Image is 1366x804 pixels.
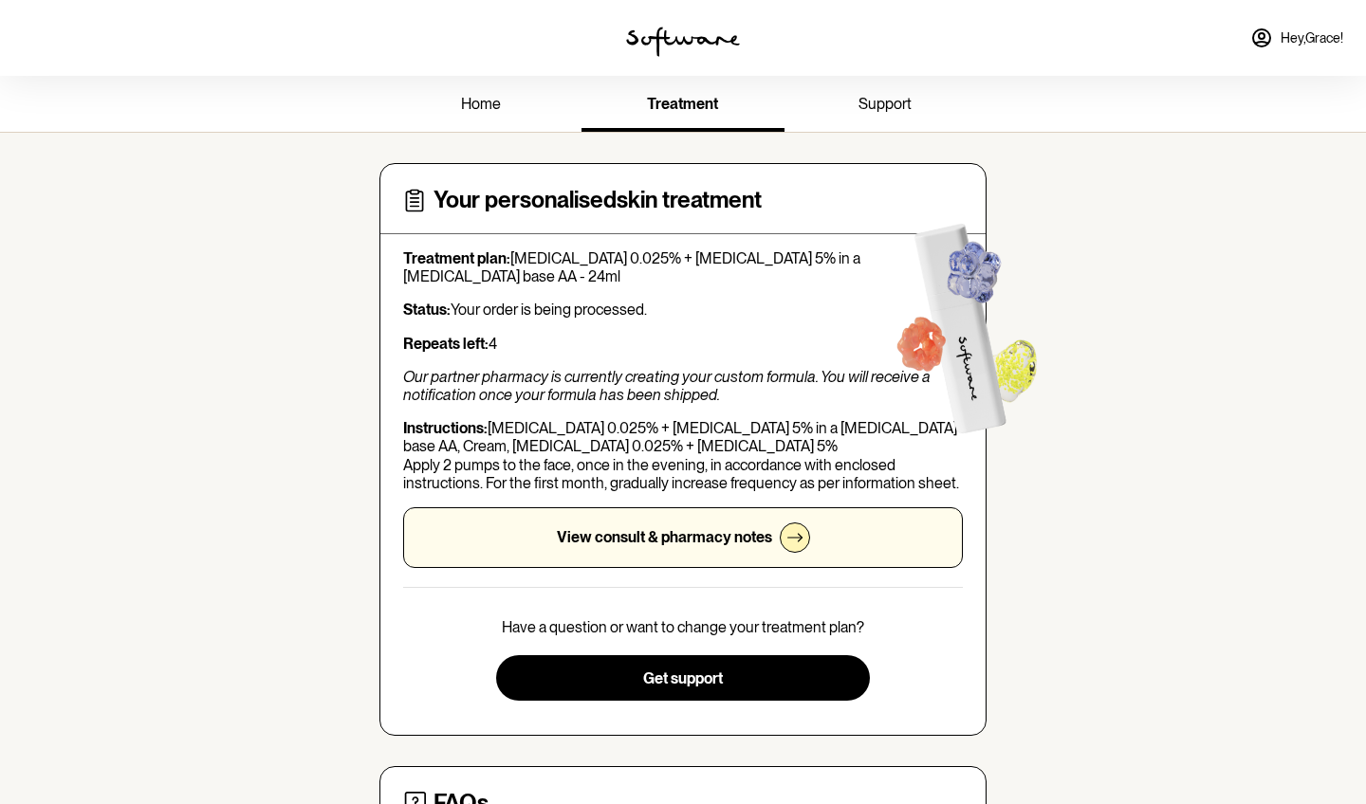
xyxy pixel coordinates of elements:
[434,187,762,214] h4: Your personalised skin treatment
[403,419,488,437] strong: Instructions:
[403,335,489,353] strong: Repeats left:
[403,249,510,267] strong: Treatment plan:
[403,301,451,319] strong: Status:
[857,187,1070,459] img: Software treatment bottle
[785,80,987,132] a: support
[403,249,963,285] p: [MEDICAL_DATA] 0.025% + [MEDICAL_DATA] 5% in a [MEDICAL_DATA] base AA - 24ml
[1239,15,1355,61] a: Hey,Grace!
[1281,30,1343,46] span: Hey, Grace !
[403,419,963,492] p: [MEDICAL_DATA] 0.025% + [MEDICAL_DATA] 5% in a [MEDICAL_DATA] base AA, Cream, [MEDICAL_DATA] 0.02...
[403,335,963,353] p: 4
[647,95,718,113] span: treatment
[581,80,784,132] a: treatment
[502,618,864,636] p: Have a question or want to change your treatment plan?
[461,95,501,113] span: home
[557,528,772,546] p: View consult & pharmacy notes
[858,95,912,113] span: support
[403,368,963,404] p: Our partner pharmacy is currently creating your custom formula. You will receive a notification o...
[643,669,723,687] span: Get support
[379,80,581,132] a: home
[403,301,963,319] p: Your order is being processed.
[626,27,740,57] img: software logo
[496,655,869,701] button: Get support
